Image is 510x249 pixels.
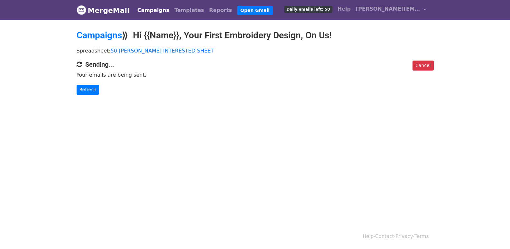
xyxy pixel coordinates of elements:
[207,4,235,17] a: Reports
[77,61,434,68] h4: Sending...
[375,234,394,239] a: Contact
[77,4,130,17] a: MergeMail
[413,61,433,71] a: Cancel
[284,6,332,13] span: Daily emails left: 50
[356,5,420,13] span: [PERSON_NAME][EMAIL_ADDRESS][DOMAIN_NAME]
[77,5,86,15] img: MergeMail logo
[237,6,273,15] a: Open Gmail
[414,234,429,239] a: Terms
[77,72,434,78] p: Your emails are being sent.
[135,4,172,17] a: Campaigns
[282,3,335,15] a: Daily emails left: 50
[172,4,207,17] a: Templates
[335,3,353,15] a: Help
[395,234,413,239] a: Privacy
[77,30,122,41] a: Campaigns
[363,234,374,239] a: Help
[111,48,214,54] a: 50 [PERSON_NAME] INTERESTED SHEET
[353,3,429,18] a: [PERSON_NAME][EMAIL_ADDRESS][DOMAIN_NAME]
[77,47,434,54] p: Spreadsheet:
[77,85,99,95] a: Refresh
[77,30,434,41] h2: ⟫ Hi {{Name}}, Your First Embroidery Design, On Us!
